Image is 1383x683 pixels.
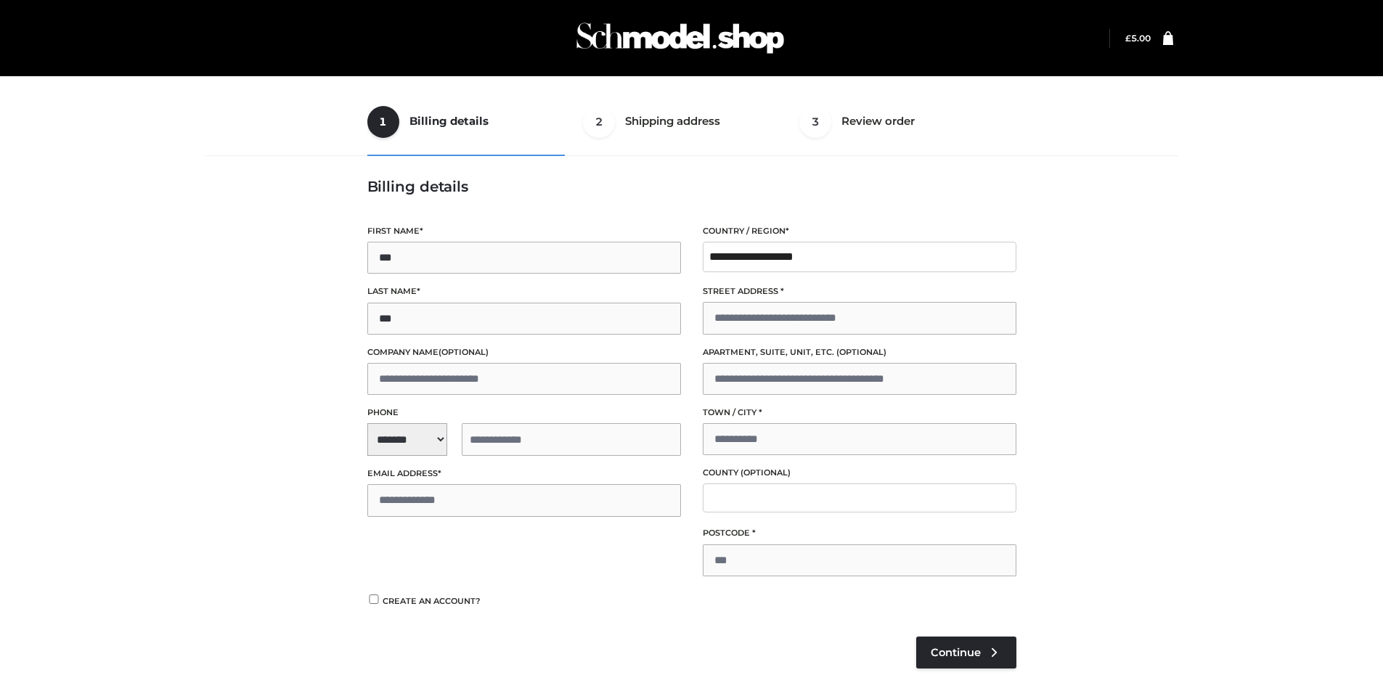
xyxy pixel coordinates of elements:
[931,646,981,659] span: Continue
[571,9,789,67] img: Schmodel Admin 964
[703,466,1016,480] label: County
[367,406,681,420] label: Phone
[703,345,1016,359] label: Apartment, suite, unit, etc.
[367,178,1016,195] h3: Billing details
[367,467,681,480] label: Email address
[1125,33,1151,44] bdi: 5.00
[367,594,380,604] input: Create an account?
[703,406,1016,420] label: Town / City
[367,224,681,238] label: First name
[1125,33,1151,44] a: £5.00
[741,467,791,478] span: (optional)
[438,347,489,357] span: (optional)
[703,224,1016,238] label: Country / Region
[1125,33,1131,44] span: £
[836,347,886,357] span: (optional)
[383,596,481,606] span: Create an account?
[367,285,681,298] label: Last name
[367,345,681,359] label: Company name
[703,285,1016,298] label: Street address
[916,637,1016,668] a: Continue
[703,526,1016,540] label: Postcode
